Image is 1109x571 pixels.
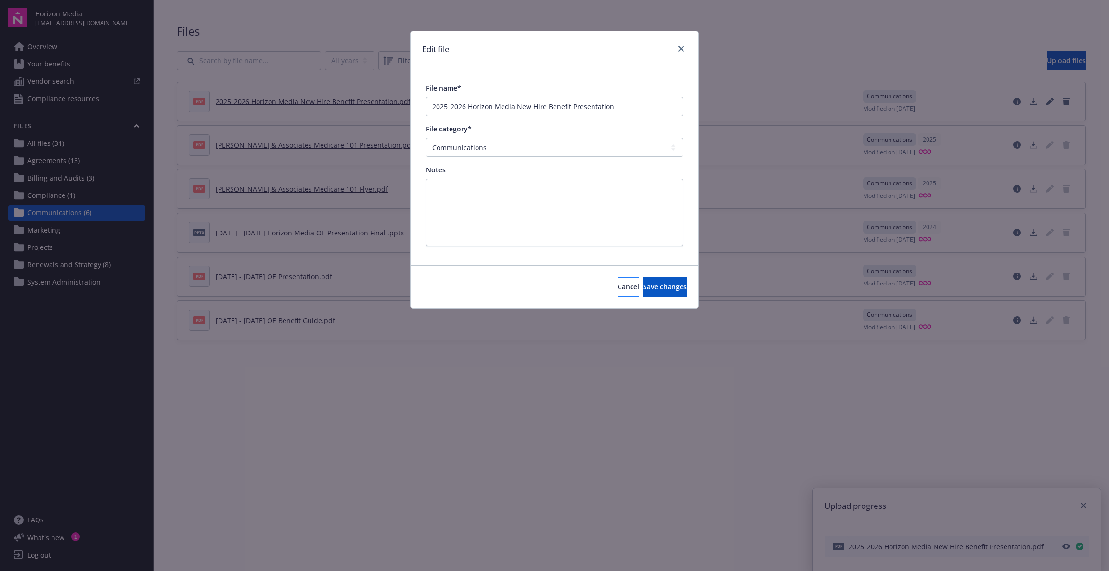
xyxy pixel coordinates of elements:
span: Notes [426,165,446,174]
a: close [675,43,687,54]
span: Cancel [618,282,639,291]
h1: Edit file [422,43,450,55]
span: File name* [426,83,461,92]
button: Cancel [618,277,639,297]
span: Save changes [643,282,687,291]
span: File category* [426,124,472,133]
button: Save changes [643,277,687,297]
